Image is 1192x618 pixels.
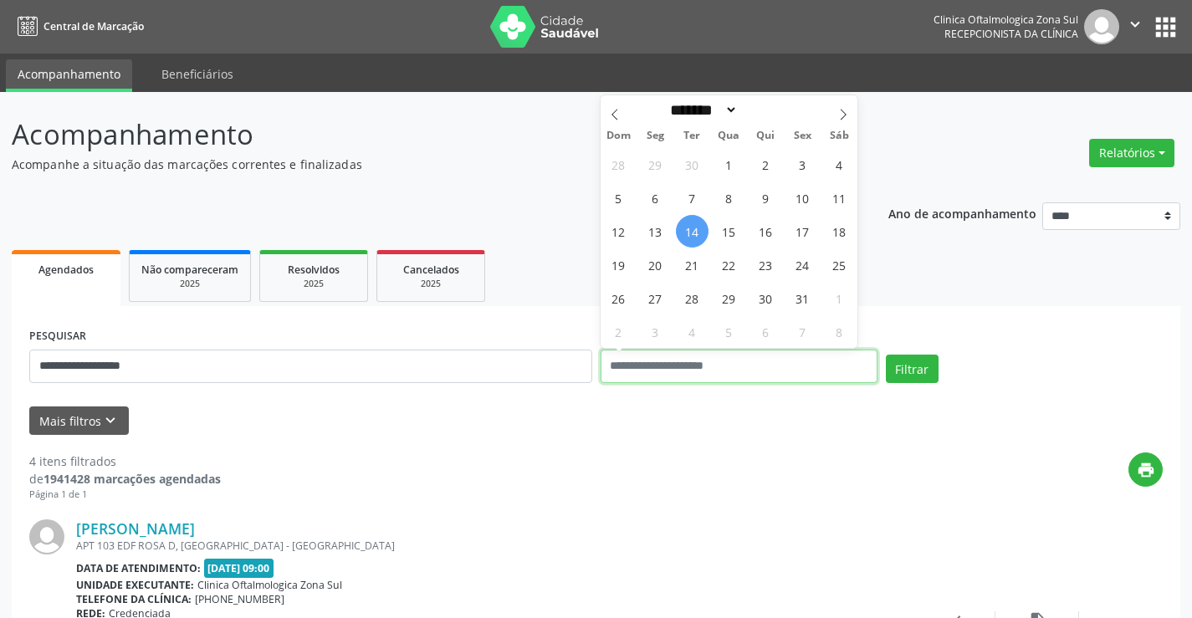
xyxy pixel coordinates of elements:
[749,248,782,281] span: Outubro 23, 2025
[823,248,856,281] span: Outubro 25, 2025
[639,181,672,214] span: Outubro 6, 2025
[403,263,459,277] span: Cancelados
[713,181,745,214] span: Outubro 8, 2025
[934,13,1078,27] div: Clinica Oftalmologica Zona Sul
[204,559,274,578] span: [DATE] 09:00
[1151,13,1180,42] button: apps
[639,148,672,181] span: Setembro 29, 2025
[29,406,129,436] button: Mais filtroskeyboard_arrow_down
[665,101,739,119] select: Month
[43,19,144,33] span: Central de Marcação
[38,263,94,277] span: Agendados
[602,181,635,214] span: Outubro 5, 2025
[601,130,637,141] span: Dom
[821,130,857,141] span: Sáb
[749,215,782,248] span: Outubro 16, 2025
[602,315,635,348] span: Novembro 2, 2025
[29,470,221,488] div: de
[12,156,830,173] p: Acompanhe a situação das marcações correntes e finalizadas
[676,315,709,348] span: Novembro 4, 2025
[823,315,856,348] span: Novembro 8, 2025
[29,452,221,470] div: 4 itens filtrados
[676,282,709,314] span: Outubro 28, 2025
[76,578,194,592] b: Unidade executante:
[784,130,821,141] span: Sex
[713,148,745,181] span: Outubro 1, 2025
[602,248,635,281] span: Outubro 19, 2025
[602,215,635,248] span: Outubro 12, 2025
[786,148,819,181] span: Outubro 3, 2025
[749,181,782,214] span: Outubro 9, 2025
[713,315,745,348] span: Novembro 5, 2025
[710,130,747,141] span: Qua
[639,215,672,248] span: Outubro 13, 2025
[76,539,912,553] div: APT 103 EDF ROSA D, [GEOGRAPHIC_DATA] - [GEOGRAPHIC_DATA]
[637,130,673,141] span: Seg
[12,13,144,40] a: Central de Marcação
[1137,461,1155,479] i: print
[749,282,782,314] span: Outubro 30, 2025
[29,519,64,554] img: img
[1119,9,1151,44] button: 
[141,263,238,277] span: Não compareceram
[6,59,132,92] a: Acompanhamento
[747,130,784,141] span: Qui
[823,282,856,314] span: Novembro 1, 2025
[823,181,856,214] span: Outubro 11, 2025
[786,282,819,314] span: Outubro 31, 2025
[639,248,672,281] span: Outubro 20, 2025
[639,315,672,348] span: Novembro 3, 2025
[886,355,939,383] button: Filtrar
[944,27,1078,41] span: Recepcionista da clínica
[141,278,238,290] div: 2025
[43,471,221,487] strong: 1941428 marcações agendadas
[29,324,86,350] label: PESQUISAR
[713,248,745,281] span: Outubro 22, 2025
[76,592,192,606] b: Telefone da clínica:
[786,248,819,281] span: Outubro 24, 2025
[602,148,635,181] span: Setembro 28, 2025
[150,59,245,89] a: Beneficiários
[1084,9,1119,44] img: img
[676,248,709,281] span: Outubro 21, 2025
[676,215,709,248] span: Outubro 14, 2025
[713,215,745,248] span: Outubro 15, 2025
[673,130,710,141] span: Ter
[12,114,830,156] p: Acompanhamento
[389,278,473,290] div: 2025
[288,263,340,277] span: Resolvidos
[272,278,356,290] div: 2025
[639,282,672,314] span: Outubro 27, 2025
[1089,139,1174,167] button: Relatórios
[676,148,709,181] span: Setembro 30, 2025
[786,181,819,214] span: Outubro 10, 2025
[1128,452,1163,487] button: print
[888,202,1036,223] p: Ano de acompanhamento
[1126,15,1144,33] i: 
[76,561,201,575] b: Data de atendimento:
[786,215,819,248] span: Outubro 17, 2025
[602,282,635,314] span: Outubro 26, 2025
[76,519,195,538] a: [PERSON_NAME]
[823,148,856,181] span: Outubro 4, 2025
[749,315,782,348] span: Novembro 6, 2025
[749,148,782,181] span: Outubro 2, 2025
[195,592,284,606] span: [PHONE_NUMBER]
[713,282,745,314] span: Outubro 29, 2025
[197,578,342,592] span: Clinica Oftalmologica Zona Sul
[676,181,709,214] span: Outubro 7, 2025
[786,315,819,348] span: Novembro 7, 2025
[101,411,120,430] i: keyboard_arrow_down
[823,215,856,248] span: Outubro 18, 2025
[29,488,221,502] div: Página 1 de 1
[738,101,793,119] input: Year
